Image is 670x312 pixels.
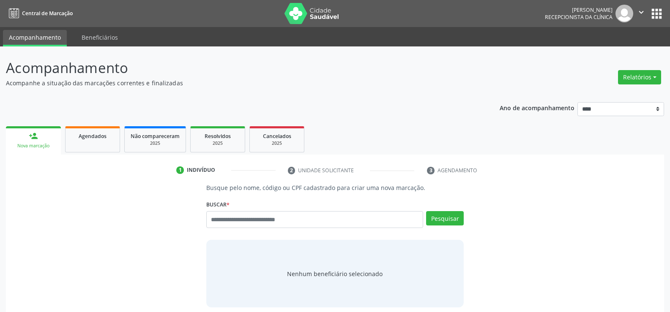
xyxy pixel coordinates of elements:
[205,133,231,140] span: Resolvidos
[637,8,646,17] i: 
[206,198,230,211] label: Buscar
[6,6,73,20] a: Central de Marcação
[6,57,467,79] p: Acompanhamento
[29,131,38,141] div: person_add
[426,211,464,225] button: Pesquisar
[545,14,613,21] span: Recepcionista da clínica
[12,143,55,149] div: Nova marcação
[500,102,574,113] p: Ano de acompanhamento
[263,133,291,140] span: Cancelados
[206,183,464,192] p: Busque pelo nome, código ou CPF cadastrado para criar uma nova marcação.
[545,6,613,14] div: [PERSON_NAME]
[256,140,298,147] div: 2025
[197,140,239,147] div: 2025
[131,133,180,140] span: Não compareceram
[76,30,124,45] a: Beneficiários
[287,269,383,278] span: Nenhum beneficiário selecionado
[615,5,633,22] img: img
[131,140,180,147] div: 2025
[6,79,467,87] p: Acompanhe a situação das marcações correntes e finalizadas
[79,133,107,140] span: Agendados
[187,166,215,174] div: Indivíduo
[22,10,73,17] span: Central de Marcação
[3,30,67,46] a: Acompanhamento
[633,5,649,22] button: 
[176,166,184,174] div: 1
[649,6,664,21] button: apps
[618,70,661,84] button: Relatórios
